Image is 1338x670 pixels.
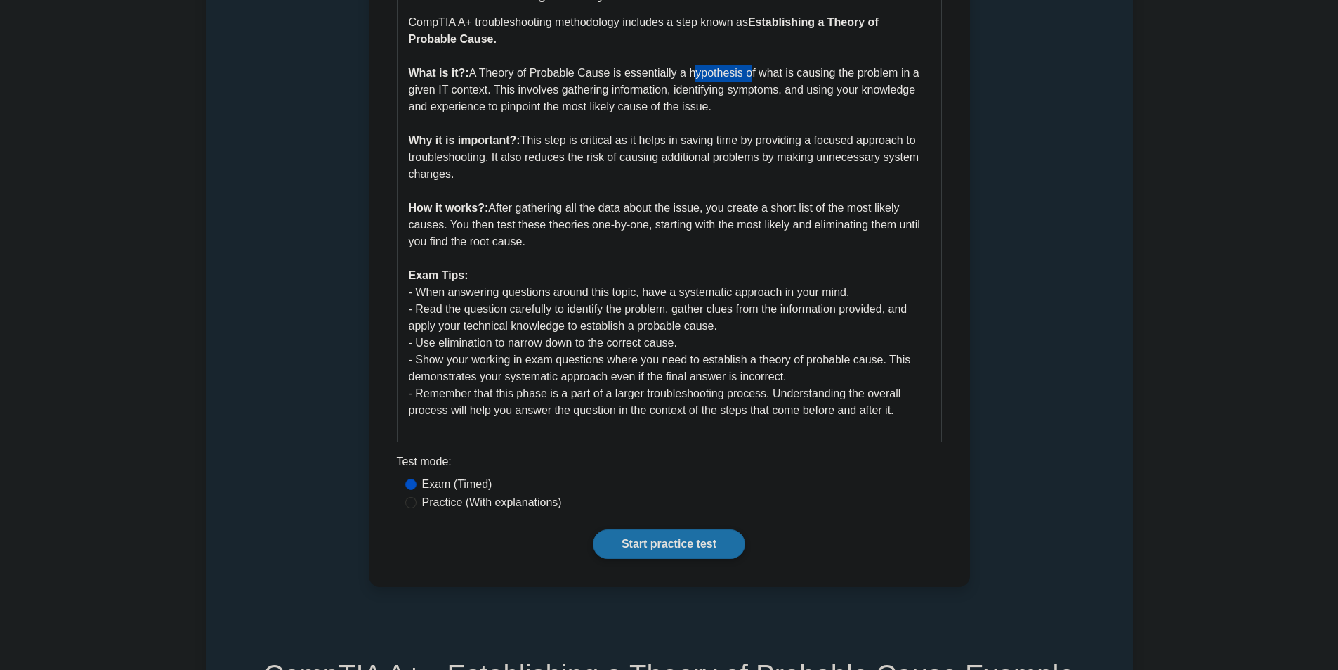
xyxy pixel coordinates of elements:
label: Exam (Timed) [422,476,492,493]
b: What is it?: [409,67,469,79]
b: Why it is important?: [409,134,520,146]
p: CompTIA A+ troubleshooting methodology includes a step known as A Theory of Probable Cause is ess... [409,14,930,419]
a: Start practice test [593,529,745,559]
b: Exam Tips: [409,269,468,281]
label: Practice (With explanations) [422,494,562,511]
div: Test mode: [397,453,942,476]
b: How it works?: [409,202,489,214]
